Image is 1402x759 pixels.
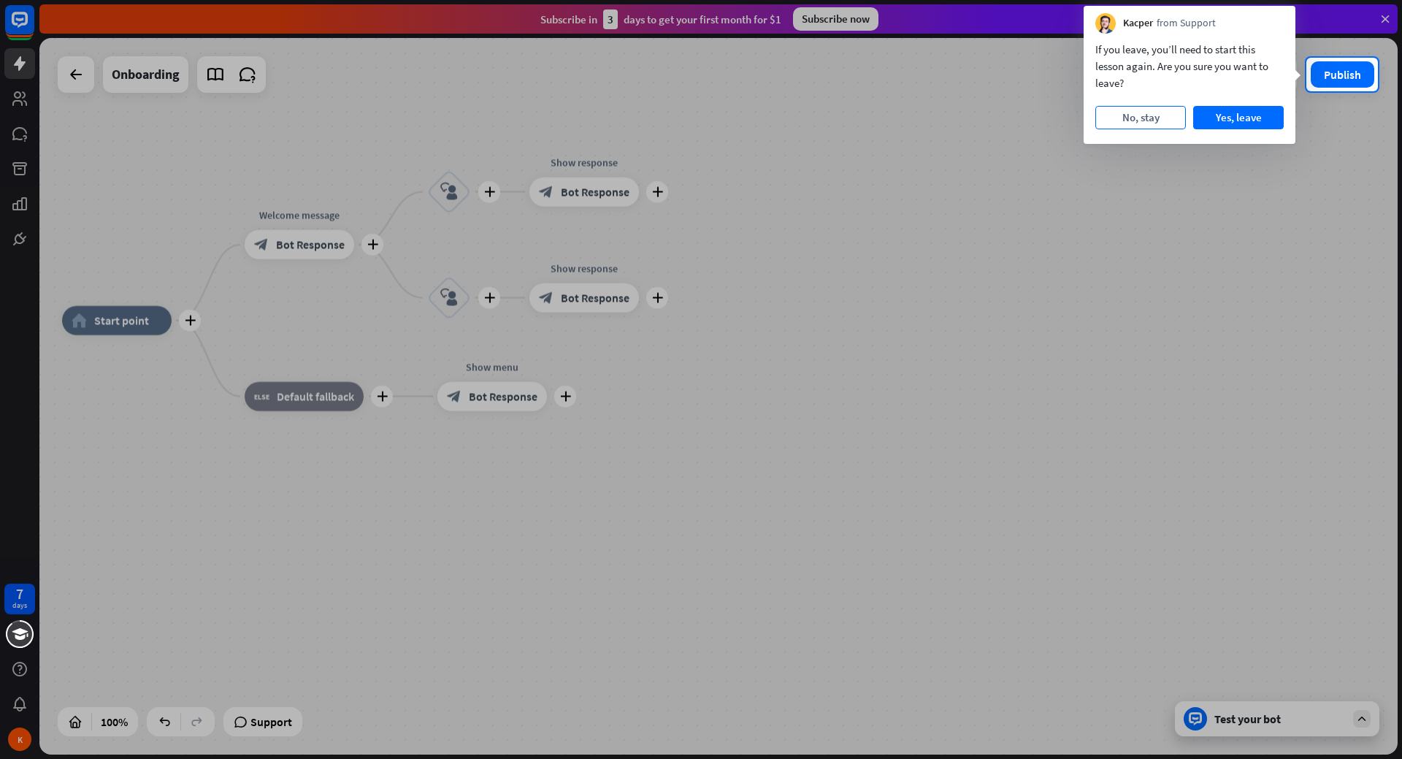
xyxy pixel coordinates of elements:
button: Publish [1311,61,1374,88]
span: Kacper [1123,16,1153,31]
button: Open LiveChat chat widget [12,6,55,50]
button: No, stay [1095,106,1186,129]
button: Yes, leave [1193,106,1284,129]
span: from Support [1157,16,1216,31]
div: If you leave, you’ll need to start this lesson again. Are you sure you want to leave? [1095,41,1284,91]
